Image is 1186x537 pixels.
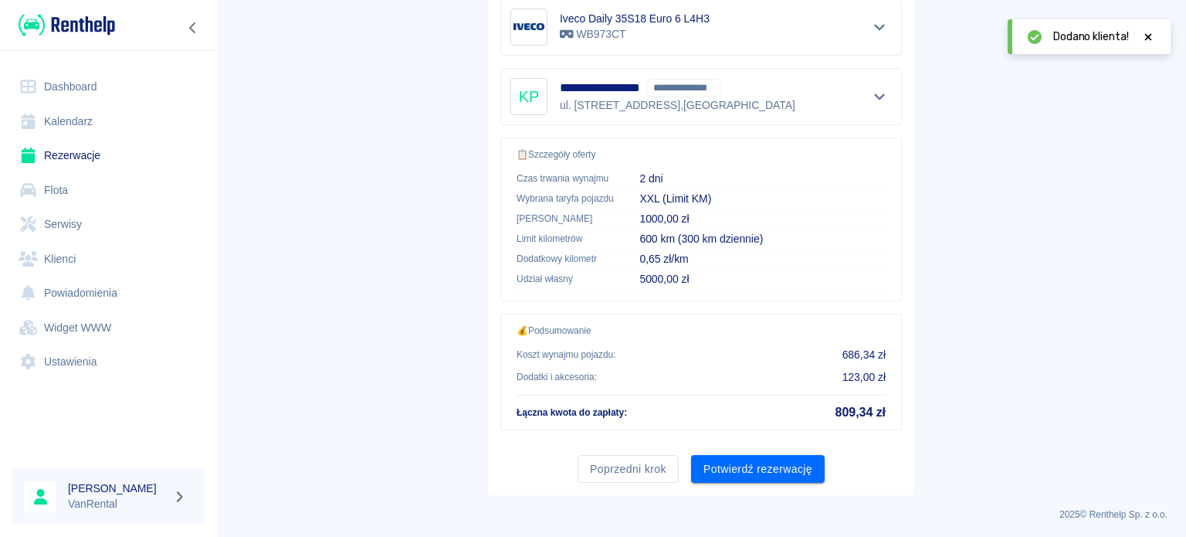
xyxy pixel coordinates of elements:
img: Image [513,12,544,42]
p: Dodatki i akcesoria : [517,370,597,384]
a: Flota [12,173,205,208]
p: 2025 © Renthelp Sp. z o.o. [235,508,1167,522]
p: [PERSON_NAME] [517,212,615,226]
p: Wybrana taryfa pojazdu [517,192,615,206]
span: Dodano klienta! [1053,29,1129,45]
p: WB973CT [560,26,710,42]
p: 686,34 zł [842,347,886,363]
button: Poprzedni krok [578,455,679,484]
a: Kalendarz [12,104,205,139]
div: KP [510,78,547,115]
p: VanRental [68,496,167,512]
h6: Iveco Daily 35S18 Euro 6 L4H3 [560,11,710,26]
p: 600 km (300 km dziennie) [639,231,886,247]
p: Łączna kwota do zapłaty : [517,406,627,420]
p: 1000,00 zł [639,211,886,227]
p: 💰 Podsumowanie [517,324,886,338]
a: Rezerwacje [12,138,205,173]
p: Czas trwania wynajmu [517,172,615,185]
p: Limit kilometrów [517,232,615,246]
h5: 809,34 zł [835,405,886,420]
a: Widget WWW [12,311,205,345]
button: Pokaż szczegóły [867,86,893,107]
button: Zwiń nawigację [181,18,205,38]
a: Serwisy [12,207,205,242]
a: Dashboard [12,70,205,104]
a: Powiadomienia [12,276,205,311]
p: 0,65 zł/km [639,251,886,267]
p: 📋 Szczegóły oferty [517,148,886,161]
p: ul. [STREET_ADDRESS] , [GEOGRAPHIC_DATA] [560,97,795,114]
p: Dodatkowy kilometr [517,252,615,266]
h6: [PERSON_NAME] [68,481,167,496]
p: XXL (Limit KM) [639,191,886,207]
button: Pokaż szczegóły [867,16,893,38]
p: Koszt wynajmu pojazdu : [517,348,616,362]
p: Udział własny [517,272,615,286]
p: 123,00 zł [842,369,886,386]
img: Renthelp logo [19,12,115,38]
button: Potwierdź rezerwację [691,455,825,484]
a: Klienci [12,242,205,277]
p: 2 dni [639,171,886,187]
a: Ustawienia [12,345,205,379]
a: Renthelp logo [12,12,115,38]
p: 5000,00 zł [639,271,886,287]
